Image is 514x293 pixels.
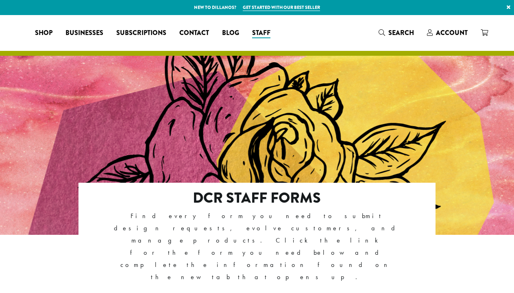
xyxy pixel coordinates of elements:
[114,189,401,207] h2: DCR Staff Forms
[222,28,239,38] span: Blog
[28,26,59,39] a: Shop
[436,28,468,37] span: Account
[252,28,270,38] span: Staff
[65,28,103,38] span: Businesses
[179,28,209,38] span: Contact
[35,28,52,38] span: Shop
[114,210,401,283] p: Find every form you need to submit design requests, evolve customers, and manage products. Click ...
[388,28,414,37] span: Search
[243,4,320,11] a: Get started with our best seller
[246,26,277,39] a: Staff
[116,28,166,38] span: Subscriptions
[372,26,420,39] a: Search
